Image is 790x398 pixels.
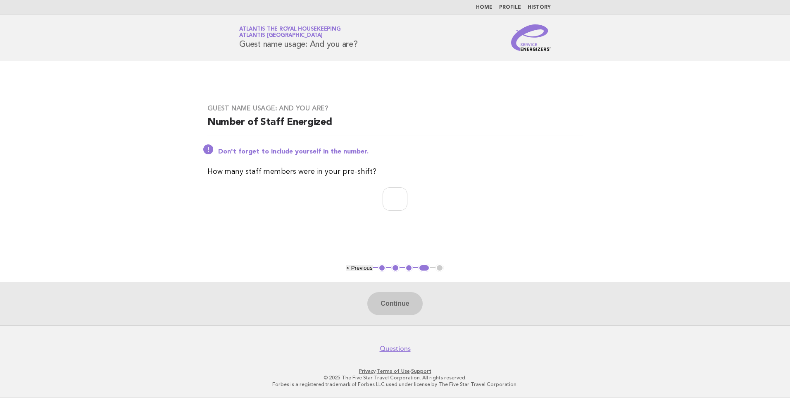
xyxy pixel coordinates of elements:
[511,24,551,51] img: Service Energizers
[405,264,413,272] button: 3
[207,166,583,177] p: How many staff members were in your pre-shift?
[411,368,431,374] a: Support
[346,265,372,271] button: < Previous
[391,264,400,272] button: 2
[359,368,376,374] a: Privacy
[499,5,521,10] a: Profile
[142,374,648,381] p: © 2025 The Five Star Travel Corporation. All rights reserved.
[218,148,583,156] p: Don't forget to include yourself in the number.
[207,104,583,113] h3: Guest name usage: And you are?
[418,264,430,272] button: 4
[528,5,551,10] a: History
[207,116,583,136] h2: Number of Staff Energized
[380,345,411,353] a: Questions
[377,368,410,374] a: Terms of Use
[142,368,648,374] p: · ·
[142,381,648,388] p: Forbes is a registered trademark of Forbes LLC used under license by The Five Star Travel Corpora...
[239,33,323,38] span: Atlantis [GEOGRAPHIC_DATA]
[239,27,358,48] h1: Guest name usage: And you are?
[239,26,340,38] a: Atlantis the Royal HousekeepingAtlantis [GEOGRAPHIC_DATA]
[378,264,386,272] button: 1
[476,5,493,10] a: Home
